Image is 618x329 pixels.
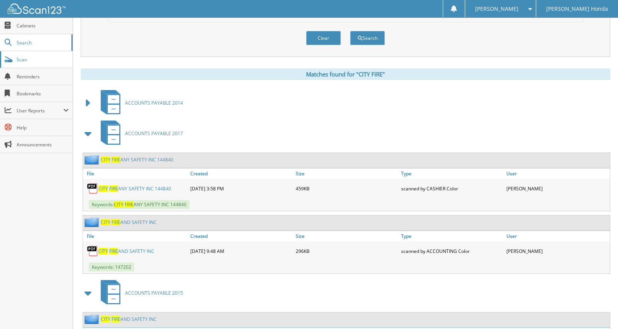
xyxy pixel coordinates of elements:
[8,3,66,14] img: scan123-logo-white.svg
[83,168,188,179] a: File
[101,316,110,322] span: CITY
[17,124,69,131] span: Help
[125,290,183,296] span: ACCOUNTS PAYABLE 2015
[89,200,190,209] span: Keywords: ANY SAFETY INC 144840
[475,7,518,11] span: [PERSON_NAME]
[96,278,183,308] a: ACCOUNTS PAYABLE 2015
[579,292,618,329] iframe: Chat Widget
[399,168,505,179] a: Type
[350,31,385,45] button: Search
[399,231,505,241] a: Type
[114,201,124,208] span: CITY
[17,107,63,114] span: User Reports
[85,314,101,324] img: folder2.png
[96,88,183,118] a: ACCOUNTS PAYABLE 2014
[505,231,610,241] a: User
[399,243,505,259] div: scanned by ACCOUNTING Color
[505,168,610,179] a: User
[112,219,120,226] span: FIRE
[85,217,101,227] img: folder2.png
[294,243,399,259] div: 296KB
[125,130,183,137] span: ACCOUNTS PAYABLE 2017
[294,231,399,241] a: Size
[188,243,294,259] div: [DATE] 9:48 AM
[81,68,610,80] div: Matches found for "CITY FIRE"
[546,7,608,11] span: [PERSON_NAME] Honda
[294,181,399,196] div: 459KB
[112,156,120,163] span: FIRE
[294,168,399,179] a: Size
[17,39,68,46] span: Search
[101,219,110,226] span: CITY
[87,183,98,194] img: PDF.png
[188,168,294,179] a: Created
[109,185,118,192] span: FIRE
[85,155,101,164] img: folder2.png
[98,185,108,192] span: CITY
[98,248,108,254] span: CITY
[87,245,98,257] img: PDF.png
[109,248,118,254] span: FIRE
[101,156,173,163] a: CITY FIREANY SAFETY INC 144840
[306,31,341,45] button: Clear
[89,263,134,271] span: Keywords: 147202
[505,243,610,259] div: [PERSON_NAME]
[98,248,154,254] a: CITY FIREAND SAFETY INC
[399,181,505,196] div: scanned by CASHIER Color
[125,201,134,208] span: FIRE
[17,141,69,148] span: Announcements
[125,100,183,106] span: ACCOUNTS PAYABLE 2014
[101,219,157,226] a: CITY FIREAND SAFETY INC
[101,316,157,322] a: CITY FIREAND SAFETY INC
[188,231,294,241] a: Created
[98,185,171,192] a: CITY FIREANY SAFETY INC 144840
[17,90,69,97] span: Bookmarks
[17,73,69,80] span: Reminders
[17,56,69,63] span: Scan
[17,22,69,29] span: Cabinets
[112,316,120,322] span: FIRE
[188,181,294,196] div: [DATE] 3:58 PM
[505,181,610,196] div: [PERSON_NAME]
[83,231,188,241] a: File
[101,156,110,163] span: CITY
[96,118,183,149] a: ACCOUNTS PAYABLE 2017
